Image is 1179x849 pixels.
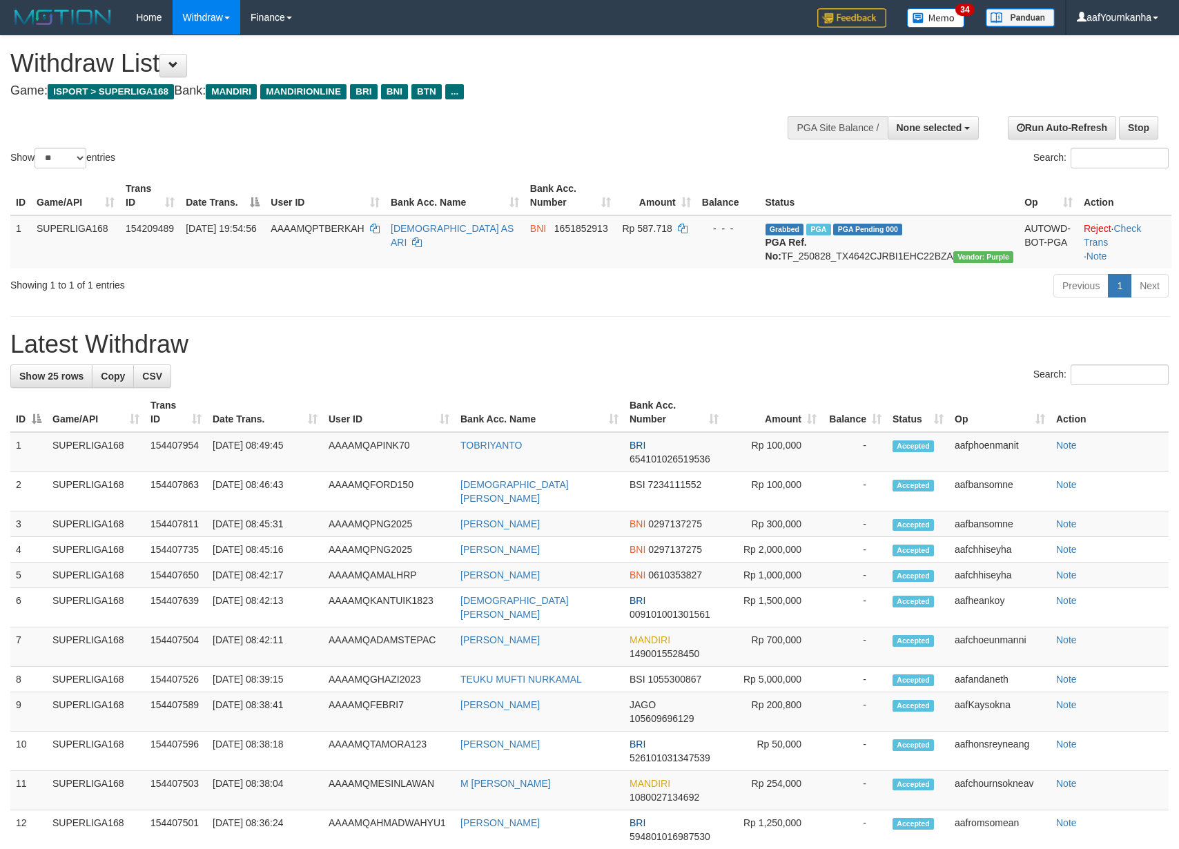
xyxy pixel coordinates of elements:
th: Op: activate to sort column ascending [949,393,1051,432]
td: aafheankoy [949,588,1051,627]
th: Bank Acc. Number: activate to sort column ascending [525,176,617,215]
td: aafchoeunmanni [949,627,1051,667]
td: Rp 2,000,000 [724,537,822,563]
a: Note [1056,569,1077,580]
td: 2 [10,472,47,511]
span: MANDIRIONLINE [260,84,347,99]
td: AAAAMQPNG2025 [323,511,455,537]
span: Copy 1055300867 to clipboard [647,674,701,685]
td: - [822,627,887,667]
td: SUPERLIGA168 [47,667,145,692]
span: Accepted [893,480,934,491]
span: MANDIRI [630,778,670,789]
span: Accepted [893,635,934,647]
td: 154407735 [145,537,207,563]
td: 1 [10,432,47,472]
td: - [822,692,887,732]
td: [DATE] 08:46:43 [207,472,323,511]
a: Stop [1119,116,1158,139]
a: TEUKU MUFTI NURKAMAL [460,674,582,685]
span: Accepted [893,519,934,531]
th: Action [1078,176,1171,215]
td: SUPERLIGA168 [47,563,145,588]
td: Rp 254,000 [724,771,822,810]
td: aafchhiseyha [949,537,1051,563]
label: Search: [1033,364,1169,385]
h4: Game: Bank: [10,84,772,98]
th: User ID: activate to sort column ascending [265,176,385,215]
a: Note [1087,251,1107,262]
span: Accepted [893,818,934,830]
span: Copy 105609696129 to clipboard [630,713,694,724]
td: aafphoenmanit [949,432,1051,472]
span: JAGO [630,699,656,710]
span: 154209489 [126,223,174,234]
td: Rp 200,800 [724,692,822,732]
td: AAAAMQPNG2025 [323,537,455,563]
span: BRI [630,440,645,451]
td: aafKaysokna [949,692,1051,732]
th: Bank Acc. Name: activate to sort column ascending [455,393,624,432]
td: 154407503 [145,771,207,810]
img: Feedback.jpg [817,8,886,28]
a: [PERSON_NAME] [460,699,540,710]
a: Note [1056,479,1077,490]
span: MANDIRI [206,84,257,99]
th: ID: activate to sort column descending [10,393,47,432]
td: AAAAMQFORD150 [323,472,455,511]
td: SUPERLIGA168 [47,588,145,627]
td: Rp 700,000 [724,627,822,667]
a: [PERSON_NAME] [460,817,540,828]
h1: Latest Withdraw [10,331,1169,358]
td: AAAAMQMESINLAWAN [323,771,455,810]
a: [PERSON_NAME] [460,569,540,580]
span: BRI [630,595,645,606]
span: BNI [630,544,645,555]
td: SUPERLIGA168 [47,771,145,810]
td: 10 [10,732,47,771]
span: [DATE] 19:54:56 [186,223,256,234]
span: BRI [630,817,645,828]
span: Copy 526101031347539 to clipboard [630,752,710,763]
td: AAAAMQKANTUIK1823 [323,588,455,627]
a: Note [1056,518,1077,529]
span: None selected [897,122,962,133]
span: BSI [630,479,645,490]
a: Check Trans [1084,223,1141,248]
td: - [822,667,887,692]
td: - [822,771,887,810]
td: 1 [10,215,31,269]
td: Rp 50,000 [724,732,822,771]
input: Search: [1071,148,1169,168]
th: Status: activate to sort column ascending [887,393,949,432]
span: Marked by aafchhiseyha [806,224,830,235]
span: Copy 0297137275 to clipboard [648,518,702,529]
span: Copy 1651852913 to clipboard [554,223,608,234]
span: Accepted [893,545,934,556]
td: AAAAMQAPINK70 [323,432,455,472]
th: ID [10,176,31,215]
td: 154407596 [145,732,207,771]
span: BRI [350,84,377,99]
img: MOTION_logo.png [10,7,115,28]
td: 154407526 [145,667,207,692]
td: Rp 5,000,000 [724,667,822,692]
td: Rp 100,000 [724,472,822,511]
td: SUPERLIGA168 [47,472,145,511]
span: BNI [630,518,645,529]
td: AAAAMQFEBRI7 [323,692,455,732]
td: aafandaneth [949,667,1051,692]
td: 7 [10,627,47,667]
span: BNI [630,569,645,580]
span: BTN [411,84,442,99]
th: Game/API: activate to sort column ascending [47,393,145,432]
td: SUPERLIGA168 [47,732,145,771]
th: Op: activate to sort column ascending [1019,176,1078,215]
td: [DATE] 08:42:11 [207,627,323,667]
td: Rp 100,000 [724,432,822,472]
td: 154407650 [145,563,207,588]
span: Copy 654101026519536 to clipboard [630,453,710,465]
img: Button%20Memo.svg [907,8,965,28]
b: PGA Ref. No: [766,237,807,262]
td: Rp 1,000,000 [724,563,822,588]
